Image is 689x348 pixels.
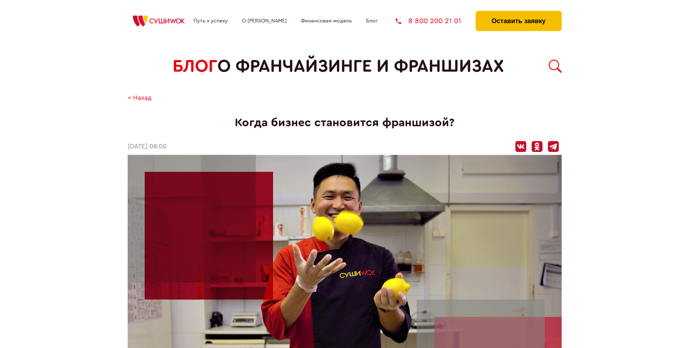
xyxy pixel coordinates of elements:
a: < Назад [128,94,152,102]
a: Путь к успеху [193,18,228,24]
a: Финансовая модель [301,18,352,24]
a: 8 800 200 21 01 [396,17,461,25]
span: о франчайзинге и франшизах [217,56,504,76]
span: 8 800 200 21 01 [408,17,461,25]
a: Блог [366,18,378,24]
span: БЛОГ [173,56,217,76]
time: [DATE] 08:00 [128,143,167,150]
h1: Когда бизнес становится франшизой? [128,116,562,130]
a: О [PERSON_NAME] [242,18,287,24]
button: Оставить заявку [476,11,561,31]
